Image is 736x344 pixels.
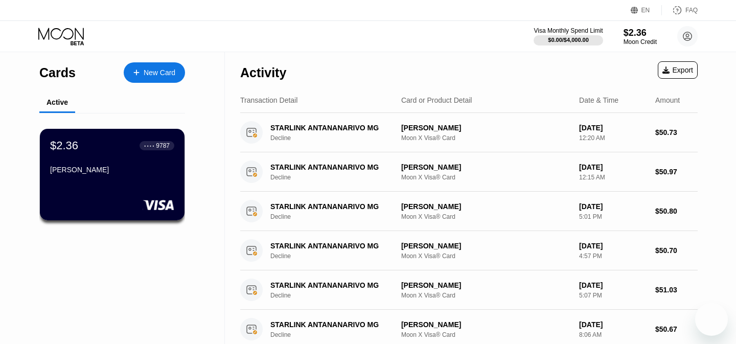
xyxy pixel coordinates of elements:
div: 5:07 PM [579,292,647,299]
div: Export [662,66,693,74]
div: 9787 [156,142,170,149]
div: 8:06 AM [579,331,647,338]
div: Active [47,98,68,106]
div: $51.03 [655,286,698,294]
div: Moon X Visa® Card [401,292,571,299]
div: STARLINK ANTANANARIVO MGDecline[PERSON_NAME]Moon X Visa® Card[DATE]5:01 PM$50.80 [240,192,698,231]
div: $2.36 [50,139,78,152]
div: 4:57 PM [579,253,647,260]
div: Moon Credit [624,38,657,45]
div: STARLINK ANTANANARIVO MG [270,320,398,329]
div: [DATE] [579,242,647,250]
div: STARLINK ANTANANARIVO MGDecline[PERSON_NAME]Moon X Visa® Card[DATE]12:20 AM$50.73 [240,113,698,152]
div: [PERSON_NAME] [401,320,571,329]
div: Moon X Visa® Card [401,213,571,220]
div: EN [631,5,662,15]
div: Visa Monthly Spend Limit [534,27,603,34]
div: [PERSON_NAME] [401,163,571,171]
div: $50.97 [655,168,698,176]
div: [PERSON_NAME] [50,166,174,174]
div: Moon X Visa® Card [401,253,571,260]
div: 12:20 AM [579,134,647,142]
div: Card or Product Detail [401,96,472,104]
div: [DATE] [579,124,647,132]
div: Moon X Visa® Card [401,331,571,338]
div: $2.36 [624,28,657,38]
div: Decline [270,213,408,220]
div: New Card [144,68,175,77]
div: STARLINK ANTANANARIVO MG [270,281,398,289]
div: Moon X Visa® Card [401,134,571,142]
div: STARLINK ANTANANARIVO MG [270,124,398,132]
div: $50.70 [655,246,698,255]
div: Decline [270,253,408,260]
div: Amount [655,96,680,104]
div: STARLINK ANTANANARIVO MG [270,202,398,211]
div: [PERSON_NAME] [401,202,571,211]
div: Visa Monthly Spend Limit$0.00/$4,000.00 [534,27,603,45]
div: STARLINK ANTANANARIVO MG [270,242,398,250]
div: New Card [124,62,185,83]
div: Date & Time [579,96,618,104]
div: STARLINK ANTANANARIVO MGDecline[PERSON_NAME]Moon X Visa® Card[DATE]5:07 PM$51.03 [240,270,698,310]
div: [PERSON_NAME] [401,242,571,250]
div: Moon X Visa® Card [401,174,571,181]
div: STARLINK ANTANANARIVO MGDecline[PERSON_NAME]Moon X Visa® Card[DATE]4:57 PM$50.70 [240,231,698,270]
div: $2.36● ● ● ●9787[PERSON_NAME] [40,129,185,220]
div: [PERSON_NAME] [401,281,571,289]
div: 12:15 AM [579,174,647,181]
div: $50.73 [655,128,698,136]
div: Decline [270,134,408,142]
div: Activity [240,65,286,80]
div: $0.00 / $4,000.00 [548,37,589,43]
div: [DATE] [579,281,647,289]
div: Export [658,61,698,79]
div: [DATE] [579,163,647,171]
div: [DATE] [579,320,647,329]
div: FAQ [662,5,698,15]
div: $50.67 [655,325,698,333]
div: Decline [270,174,408,181]
iframe: Button to launch messaging window [695,303,728,336]
div: Decline [270,331,408,338]
div: 5:01 PM [579,213,647,220]
div: $50.80 [655,207,698,215]
div: $2.36Moon Credit [624,28,657,45]
div: Transaction Detail [240,96,297,104]
div: Decline [270,292,408,299]
div: EN [641,7,650,14]
div: STARLINK ANTANANARIVO MGDecline[PERSON_NAME]Moon X Visa® Card[DATE]12:15 AM$50.97 [240,152,698,192]
div: STARLINK ANTANANARIVO MG [270,163,398,171]
div: [PERSON_NAME] [401,124,571,132]
div: FAQ [685,7,698,14]
div: Cards [39,65,76,80]
div: [DATE] [579,202,647,211]
div: ● ● ● ● [144,144,154,147]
